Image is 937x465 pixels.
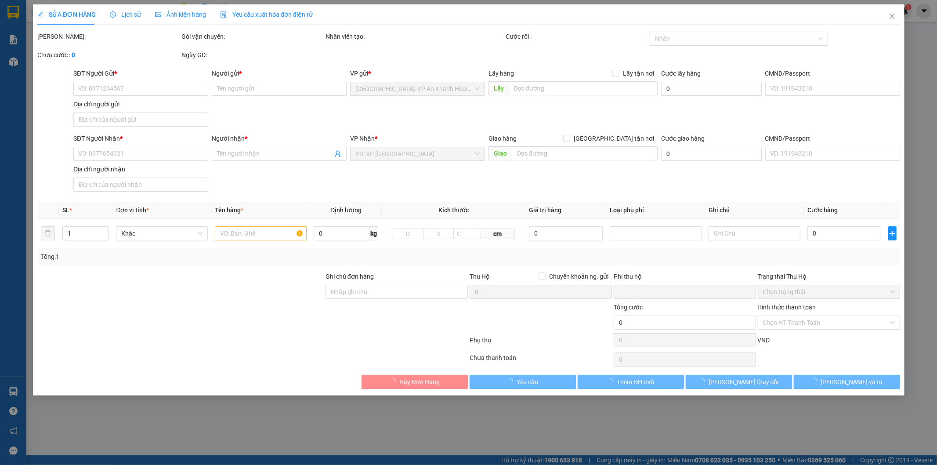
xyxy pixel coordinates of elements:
span: clock-circle [110,11,116,18]
span: VP Nhận [350,135,375,142]
span: Lịch sử [110,11,141,18]
input: Ghi chú đơn hàng [326,285,468,299]
div: Địa chỉ người nhận [73,164,208,174]
span: VND [757,337,770,344]
span: loading [699,378,709,385]
div: Phụ thu [469,335,613,351]
div: CMND/Passport [765,134,900,143]
button: delete [41,226,55,240]
span: [GEOGRAPHIC_DATA] tận nơi [570,134,658,143]
img: icon [220,11,227,18]
span: Khác [121,227,203,240]
span: Thêm ĐH mới [617,377,654,387]
span: Lấy tận nơi [619,69,658,78]
div: Cước rồi : [505,32,648,41]
div: Chưa thanh toán [469,353,613,368]
span: SL [62,207,69,214]
div: CMND/Passport [765,69,900,78]
div: Trạng thái Thu Hộ [757,272,900,281]
label: Hình thức thanh toán [757,304,816,311]
button: plus [888,226,896,240]
button: Thêm ĐH mới [577,375,684,389]
div: Người gửi [212,69,347,78]
span: Tổng cước [613,304,642,311]
span: Hủy Đơn Hàng [399,377,439,387]
span: Giá trị hàng [529,207,561,214]
div: SĐT Người Gửi [73,69,208,78]
span: plus [888,230,896,237]
input: D [393,229,423,239]
div: [PERSON_NAME]: [37,32,180,41]
span: Định lượng [330,207,362,214]
span: SỬA ĐƠN HÀNG [37,11,96,18]
span: Lấy [488,81,508,95]
div: Địa chỉ người gửi [73,99,208,109]
input: Địa chỉ của người gửi [73,113,208,127]
label: Ghi chú đơn hàng [326,273,374,280]
span: Ảnh kiện hàng [155,11,206,18]
input: Cước giao hàng [661,147,761,161]
input: Cước lấy hàng [661,82,761,96]
span: Giao hàng [488,135,516,142]
span: loading [389,378,399,385]
span: loading [811,378,821,385]
input: Dọc đường [508,81,658,95]
button: Yêu cầu [470,375,576,389]
input: R [423,229,454,239]
div: SĐT Người Nhận [73,134,208,143]
label: Cước giao hàng [661,135,705,142]
span: edit [37,11,43,18]
span: Hà Nội: VP An Khánh Hoài Đức [355,82,480,95]
div: Tổng: 1 [41,252,362,262]
span: Cước hàng [807,207,838,214]
span: close [888,13,895,20]
input: Ghi Chú [709,226,800,240]
span: loading [607,378,617,385]
span: Tên hàng [215,207,243,214]
span: kg [369,226,378,240]
div: Người nhận [212,134,347,143]
input: Dọc đường [511,146,658,160]
div: Gói vận chuyển: [181,32,324,41]
b: 0 [72,51,75,58]
span: picture [155,11,161,18]
div: Ngày GD: [181,50,324,60]
span: Yêu cầu xuất hóa đơn điện tử [220,11,313,18]
label: Cước lấy hàng [661,70,701,77]
span: [PERSON_NAME] và In [821,377,882,387]
div: Phí thu hộ [613,272,756,285]
input: VD: Bàn, Ghế [215,226,307,240]
span: Lấy hàng [488,70,514,77]
span: Kích thước [438,207,469,214]
input: C [453,229,481,239]
button: [PERSON_NAME] thay đổi [685,375,792,389]
span: Giao [488,146,511,160]
span: Yêu cầu [517,377,538,387]
button: [PERSON_NAME] và In [793,375,900,389]
span: cm [481,229,515,239]
span: [PERSON_NAME] thay đổi [709,377,779,387]
span: Thu Hộ [469,273,489,280]
button: Hủy Đơn Hàng [362,375,468,389]
th: Ghi chú [705,202,804,219]
span: loading [507,378,517,385]
span: Chọn trạng thái [763,285,894,298]
div: Nhân viên tạo: [326,32,504,41]
th: Loại phụ phí [606,202,705,219]
input: Địa chỉ của người nhận [73,178,208,192]
span: Đơn vị tính [116,207,149,214]
span: Chuyển khoản ng. gửi [545,272,611,281]
div: VP gửi [350,69,485,78]
button: Close [879,4,904,29]
span: user-add [334,150,341,157]
div: Chưa cước : [37,50,180,60]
